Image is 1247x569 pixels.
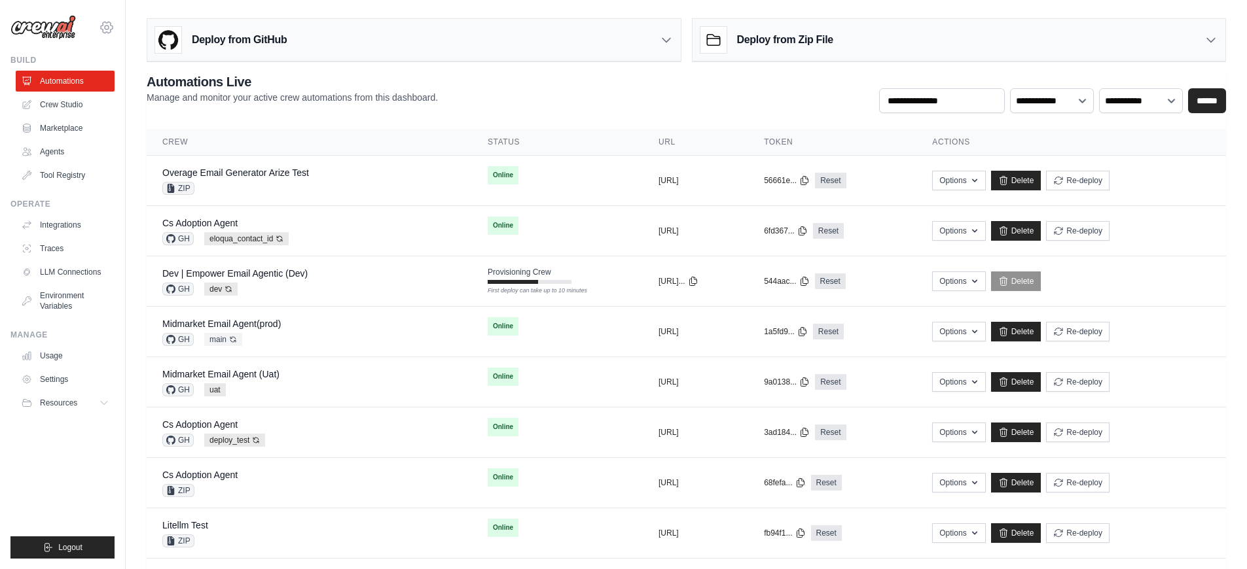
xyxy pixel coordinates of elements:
[147,73,438,91] h2: Automations Live
[815,273,846,289] a: Reset
[16,369,115,390] a: Settings
[10,330,115,340] div: Manage
[815,173,846,188] a: Reset
[10,55,115,65] div: Build
[147,91,438,104] p: Manage and monitor your active crew automations from this dashboard.
[488,267,551,277] span: Provisioning Crew
[488,368,518,386] span: Online
[932,221,985,241] button: Options
[488,519,518,537] span: Online
[643,129,748,156] th: URL
[764,427,810,438] button: 3ad184...
[162,283,194,296] span: GH
[162,232,194,245] span: GH
[162,383,194,396] span: GH
[162,470,238,480] a: Cs Adoption Agent
[488,166,518,184] span: Online
[16,285,115,317] a: Environment Variables
[472,129,643,156] th: Status
[204,333,242,346] span: main
[10,199,115,209] div: Operate
[815,424,846,440] a: Reset
[1046,473,1110,492] button: Re-deploy
[1046,171,1110,190] button: Re-deploy
[1046,422,1110,442] button: Re-deploy
[932,271,985,291] button: Options
[162,520,208,530] a: Litellm Test
[991,422,1041,442] a: Delete
[162,333,194,346] span: GH
[811,475,842,491] a: Reset
[162,484,194,497] span: ZIP
[932,523,985,543] button: Options
[147,129,472,156] th: Crew
[10,15,76,40] img: Logo
[991,271,1041,291] a: Delete
[162,434,194,447] span: GH
[991,372,1041,392] a: Delete
[764,477,805,488] button: 68fefa...
[737,32,833,48] h3: Deploy from Zip File
[16,94,115,115] a: Crew Studio
[204,283,238,296] span: dev
[16,118,115,139] a: Marketplace
[764,226,808,236] button: 6fd367...
[16,238,115,259] a: Traces
[16,345,115,366] a: Usage
[162,167,309,178] a: Overage Email Generator Arize Test
[488,317,518,336] span: Online
[815,374,846,390] a: Reset
[764,377,810,387] button: 9a0138...
[764,276,809,286] button: 544aac...
[16,71,115,92] a: Automations
[932,171,985,190] button: Options
[16,262,115,283] a: LLM Connections
[1046,523,1110,543] button: Re-deploy
[162,534,194,547] span: ZIP
[932,422,985,442] button: Options
[488,216,518,235] span: Online
[204,434,265,447] span: deploy_test
[155,27,181,53] img: GitHub Logo
[1046,372,1110,392] button: Re-deploy
[10,536,115,559] button: Logout
[58,542,82,553] span: Logout
[204,232,289,245] span: eloqua_contact_id
[162,419,238,430] a: Cs Adoption Agent
[16,165,115,186] a: Tool Registry
[811,525,842,541] a: Reset
[991,221,1041,241] a: Delete
[748,129,916,156] th: Token
[488,468,518,487] span: Online
[162,218,238,228] a: Cs Adoption Agent
[162,182,194,195] span: ZIP
[813,324,844,339] a: Reset
[764,528,805,538] button: fb94f1...
[488,418,518,436] span: Online
[162,319,281,329] a: Midmarket Email Agent(prod)
[488,286,571,296] div: First deploy can take up to 10 minutes
[1046,322,1110,341] button: Re-deploy
[991,171,1041,190] a: Delete
[16,141,115,162] a: Agents
[16,215,115,235] a: Integrations
[932,322,985,341] button: Options
[204,383,226,396] span: uat
[991,523,1041,543] a: Delete
[991,473,1041,492] a: Delete
[991,322,1041,341] a: Delete
[916,129,1226,156] th: Actions
[932,473,985,492] button: Options
[192,32,287,48] h3: Deploy from GitHub
[162,369,280,379] a: Midmarket Email Agent (Uat)
[932,372,985,392] button: Options
[813,223,844,239] a: Reset
[764,326,808,337] button: 1a5fd9...
[16,392,115,413] button: Resources
[40,398,77,408] span: Resources
[162,268,308,279] a: Dev | Empower Email Agentic (Dev)
[1046,221,1110,241] button: Re-deploy
[764,175,810,186] button: 56661e...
